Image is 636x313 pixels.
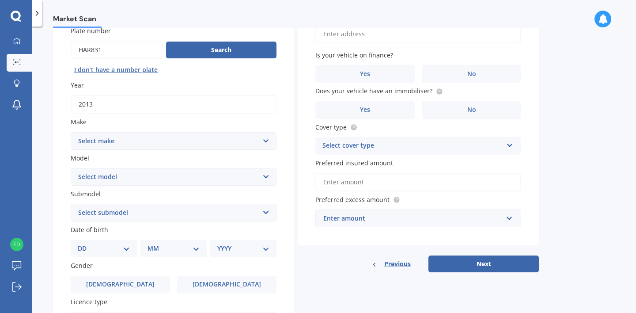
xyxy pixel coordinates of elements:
span: Submodel [71,190,101,198]
span: No [467,70,476,78]
span: Year [71,81,84,89]
span: Licence type [71,298,107,306]
span: Does your vehicle have an immobiliser? [315,87,432,95]
span: Model [71,154,89,162]
input: YYYY [71,95,276,114]
span: Plate number [71,27,111,35]
img: cf67ad705be8534bc0679f5ea2c256b3 [10,238,23,251]
div: Enter amount [323,214,503,223]
button: Search [166,42,276,58]
span: Date of birth [71,225,108,234]
span: No [467,106,476,114]
input: Enter plate number [71,41,163,59]
span: Previous [384,257,411,271]
span: [DEMOGRAPHIC_DATA] [86,281,155,288]
span: Make [71,118,87,126]
div: Select cover type [322,141,503,151]
span: Cover type [315,123,347,131]
span: Yes [360,70,370,78]
span: Is your vehicle on finance? [315,51,393,59]
span: Preferred excess amount [315,195,390,204]
input: Enter address [315,25,521,43]
button: Next [428,256,539,272]
span: Gender [71,262,93,270]
span: Preferred insured amount [315,159,393,167]
button: I don’t have a number plate [71,63,161,77]
input: Enter amount [315,173,521,191]
span: Market Scan [53,15,102,27]
span: Yes [360,106,370,114]
span: [DEMOGRAPHIC_DATA] [193,281,261,288]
